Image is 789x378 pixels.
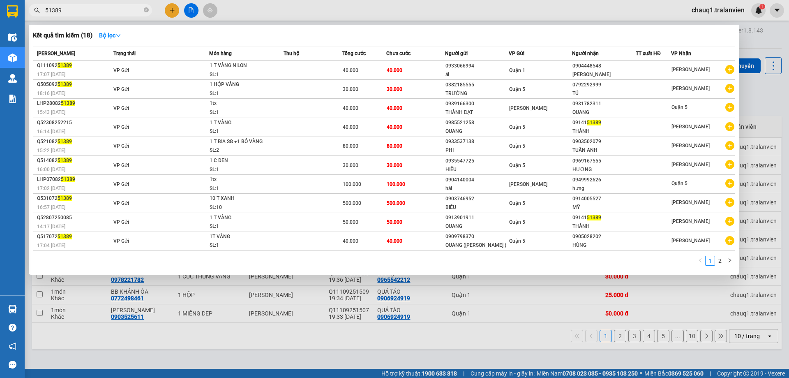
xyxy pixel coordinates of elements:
span: 16:14 [DATE] [37,129,65,135]
div: SL: 1 [210,241,271,250]
span: 17:07 [DATE] [37,72,65,77]
span: VP Nhận [671,51,691,56]
div: 0914005527 [572,195,635,203]
div: 0904448548 [572,62,635,70]
span: 50.000 [387,219,402,225]
span: message [9,361,16,369]
span: VP Gửi [113,181,129,187]
div: SL: 1 [210,89,271,98]
div: HIẾU [445,165,508,174]
span: 30.000 [343,162,358,168]
div: 1 T VÀNG [210,213,271,223]
span: plus-circle [725,103,734,112]
span: 15:43 [DATE] [37,109,65,115]
div: hải [445,184,508,193]
span: Quận 1 [509,67,525,73]
div: 1tx [210,99,271,108]
span: 51389 [587,120,601,125]
span: 51389 [58,63,72,68]
span: 16:57 [DATE] [37,204,65,210]
span: [PERSON_NAME] [671,162,710,167]
div: 0969167555 [572,157,635,165]
span: VP Gửi [113,143,129,149]
span: Quận 5 [509,200,525,206]
button: Bộ lọcdown [92,29,128,42]
span: VP Gửi [113,238,129,244]
span: left [698,258,703,263]
a: 1 [706,256,715,265]
div: 10 T XANH [210,194,271,203]
img: logo-vxr [7,5,18,18]
span: 40.000 [387,124,402,130]
h3: Kết quả tìm kiếm ( 18 ) [33,31,92,40]
div: 0931782311 [572,100,635,108]
div: 0903502079 [572,137,635,146]
span: 51389 [58,139,72,144]
span: plus-circle [725,84,734,93]
span: Người gửi [445,51,468,56]
span: [PERSON_NAME] [509,181,547,187]
span: Quận 5 [509,219,525,225]
span: close-circle [144,7,149,14]
div: THÀNH [572,222,635,231]
span: Tổng cước [342,51,366,56]
div: [PERSON_NAME] [572,70,635,79]
div: Q52308252215 [37,118,111,127]
span: Thu hộ [284,51,299,56]
div: hưng [572,184,635,193]
span: 51389 [58,158,72,163]
div: Q505092 [37,80,111,89]
span: 51389 [58,81,72,87]
li: Previous Page [695,256,705,266]
img: warehouse-icon [8,305,17,313]
span: down [115,32,121,38]
div: LHP28082 [37,99,111,108]
strong: Bộ lọc [99,32,121,39]
div: HÙNG [572,241,635,250]
span: 51389 [58,195,72,201]
span: [PERSON_NAME] [671,199,710,205]
div: SL: 1 [210,165,271,174]
div: 1 T BIA SG +1 BÓ VÀNG [210,137,271,146]
span: search [34,7,40,13]
span: Người nhận [572,51,599,56]
span: VP Gửi [113,105,129,111]
span: plus-circle [725,236,734,245]
span: plus-circle [725,122,734,131]
input: Tìm tên, số ĐT hoặc mã đơn [45,6,142,15]
span: 40.000 [343,238,358,244]
span: Quận 5 [671,104,687,110]
span: question-circle [9,324,16,332]
span: Quận 5 [509,86,525,92]
div: QUANG [445,127,508,136]
span: 40.000 [387,238,402,244]
div: HƯƠNG [572,165,635,174]
span: 51389 [61,100,75,106]
span: 16:00 [DATE] [37,167,65,172]
div: MỸ [572,203,635,212]
span: VP Gửi [113,86,129,92]
span: [PERSON_NAME] [37,51,75,56]
div: SL: 1 [210,108,271,117]
span: [PERSON_NAME] [671,218,710,224]
div: SL: 1 [210,127,271,136]
span: plus-circle [725,65,734,74]
div: 0905028202 [572,232,635,241]
div: 09141 [572,118,635,127]
div: 0985521258 [445,118,508,127]
li: 1 [705,256,715,266]
div: Q111092 [37,61,111,70]
span: Trạng thái [113,51,136,56]
a: 2 [715,256,724,265]
span: notification [9,342,16,350]
li: Next Page [725,256,735,266]
div: 1 C DEN [210,156,271,165]
span: 40.000 [343,67,358,73]
span: [PERSON_NAME] [671,86,710,91]
span: Món hàng [209,51,232,56]
div: Q521082 [37,137,111,146]
span: Quận 5 [509,238,525,244]
span: VP Gửi [113,219,129,225]
div: 1tx [210,175,271,184]
span: 100.000 [343,181,361,187]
